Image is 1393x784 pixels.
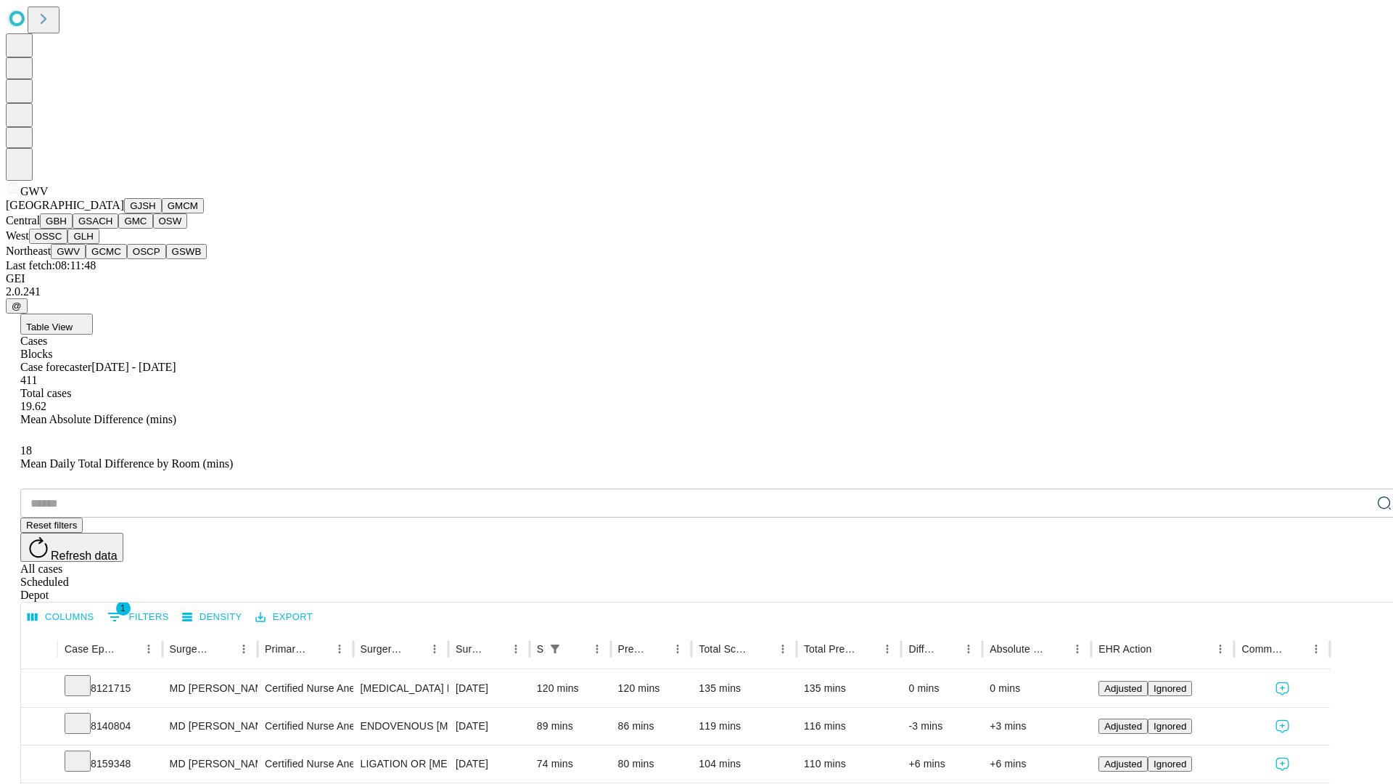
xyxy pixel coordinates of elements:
[361,708,441,745] div: ENDOVENOUS [MEDICAL_DATA] THERAPY FIRST VEIN
[234,639,254,659] button: Menu
[699,708,789,745] div: 119 mins
[958,639,979,659] button: Menu
[65,670,155,707] div: 8121715
[28,752,50,777] button: Expand
[1104,721,1142,732] span: Adjusted
[6,229,29,242] span: West
[118,639,139,659] button: Sort
[618,708,685,745] div: 86 mins
[24,606,98,629] button: Select columns
[265,746,345,783] div: Certified Nurse Anesthetist
[361,746,441,783] div: LIGATION OR [MEDICAL_DATA] TEMPORAL ARTERY
[1104,759,1142,769] span: Adjusted
[1210,639,1230,659] button: Menu
[28,677,50,702] button: Expand
[1241,643,1283,655] div: Comments
[545,639,565,659] button: Show filters
[6,245,51,257] span: Northeast
[124,198,162,213] button: GJSH
[170,643,212,655] div: Surgeon Name
[265,708,345,745] div: Certified Nurse Anesthetist
[424,639,445,659] button: Menu
[908,746,975,783] div: +6 mins
[170,708,250,745] div: MD [PERSON_NAME] D Md
[537,643,543,655] div: Scheduled In Room Duration
[166,244,207,259] button: GSWB
[73,213,118,229] button: GSACH
[587,639,607,659] button: Menu
[485,639,506,659] button: Sort
[1067,639,1088,659] button: Menu
[65,746,155,783] div: 8159348
[116,601,131,616] span: 1
[1098,643,1151,655] div: EHR Action
[804,643,856,655] div: Total Predicted Duration
[752,639,773,659] button: Sort
[329,639,350,659] button: Menu
[990,643,1045,655] div: Absolute Difference
[456,670,522,707] div: [DATE]
[990,708,1084,745] div: +3 mins
[20,518,83,533] button: Reset filters
[265,643,307,655] div: Primary Service
[29,229,68,244] button: OSSC
[6,199,124,211] span: [GEOGRAPHIC_DATA]
[1148,719,1192,734] button: Ignored
[265,670,345,707] div: Certified Nurse Anesthetist
[773,639,793,659] button: Menu
[908,708,975,745] div: -3 mins
[537,746,604,783] div: 74 mins
[1098,719,1148,734] button: Adjusted
[877,639,897,659] button: Menu
[6,285,1387,298] div: 2.0.241
[1098,756,1148,772] button: Adjusted
[990,670,1084,707] div: 0 mins
[1098,681,1148,696] button: Adjusted
[537,708,604,745] div: 89 mins
[20,185,48,197] span: GWV
[990,746,1084,783] div: +6 mins
[506,639,526,659] button: Menu
[1306,639,1326,659] button: Menu
[20,457,233,470] span: Mean Daily Total Difference by Room (mins)
[65,643,117,655] div: Case Epic Id
[6,298,28,314] button: @
[20,374,37,386] span: 411
[170,670,250,707] div: MD [PERSON_NAME] D Md
[804,708,895,745] div: 116 mins
[1104,683,1142,694] span: Adjusted
[1148,681,1192,696] button: Ignored
[6,214,40,226] span: Central
[127,244,166,259] button: OSCP
[1286,639,1306,659] button: Sort
[545,639,565,659] div: 1 active filter
[699,670,789,707] div: 135 mins
[456,708,522,745] div: [DATE]
[667,639,688,659] button: Menu
[139,639,159,659] button: Menu
[618,670,685,707] div: 120 mins
[456,643,484,655] div: Surgery Date
[12,301,22,311] span: @
[567,639,587,659] button: Sort
[6,272,1387,285] div: GEI
[1148,756,1192,772] button: Ignored
[20,444,32,457] span: 18
[20,387,71,399] span: Total cases
[153,213,188,229] button: OSW
[804,746,895,783] div: 110 mins
[361,643,403,655] div: Surgery Name
[20,361,91,373] span: Case forecaster
[26,322,73,332] span: Table View
[20,400,46,412] span: 19.62
[91,361,176,373] span: [DATE] - [DATE]
[1154,721,1186,732] span: Ignored
[67,229,99,244] button: GLH
[20,533,123,562] button: Refresh data
[938,639,958,659] button: Sort
[86,244,127,259] button: GCMC
[908,643,937,655] div: Difference
[28,714,50,740] button: Expand
[26,520,77,531] span: Reset filters
[361,670,441,707] div: [MEDICAL_DATA] PLACEMENT [MEDICAL_DATA], BILATERAL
